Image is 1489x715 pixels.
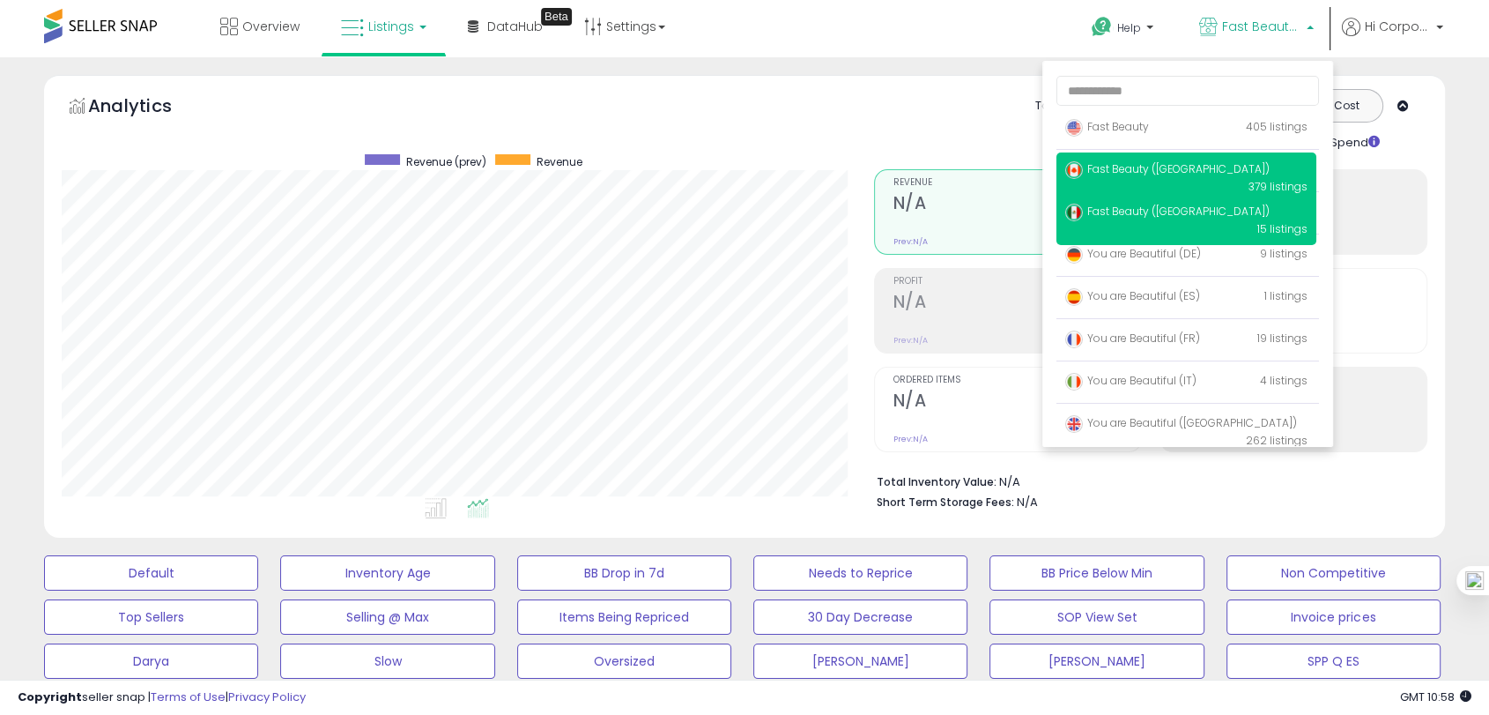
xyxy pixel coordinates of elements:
[1248,179,1308,194] span: 379 listings
[280,555,494,591] button: Inventory Age
[151,689,226,705] a: Terms of Use
[1065,204,1270,219] span: Fast Beauty ([GEOGRAPHIC_DATA])
[1065,119,1083,137] img: usa.png
[368,18,414,35] span: Listings
[1091,16,1113,38] i: Get Help
[1065,161,1270,176] span: Fast Beauty ([GEOGRAPHIC_DATA])
[1065,119,1149,134] span: Fast Beauty
[541,8,572,26] div: Tooltip anchor
[893,376,1141,385] span: Ordered Items
[1065,246,1201,261] span: You are Beautiful (DE)
[1260,373,1308,388] span: 4 listings
[1078,3,1171,57] a: Help
[228,689,306,705] a: Privacy Policy
[989,644,1204,679] button: [PERSON_NAME]
[1257,221,1308,236] span: 15 listings
[1226,644,1441,679] button: SPP Q ES
[877,495,1014,510] b: Short Term Storage Fees:
[44,555,258,591] button: Default
[1035,98,1104,115] div: Totals For
[893,391,1141,414] h2: N/A
[1465,571,1484,590] img: one_i.png
[18,689,82,705] strong: Copyright
[280,600,494,635] button: Selling @ Max
[1065,246,1083,264] img: germany.png
[1222,18,1301,35] span: Fast Beauty ([GEOGRAPHIC_DATA])
[877,474,996,489] b: Total Inventory Value:
[753,600,967,635] button: 30 Day Decrease
[1065,161,1083,179] img: canada.png
[517,600,731,635] button: Items Being Repriced
[753,644,967,679] button: [PERSON_NAME]
[1065,373,1196,388] span: You are Beautiful (IT)
[1065,373,1083,391] img: italy.png
[1065,204,1083,221] img: mexico.png
[1260,246,1308,261] span: 9 listings
[1342,18,1443,57] a: Hi Corporate
[242,18,300,35] span: Overview
[406,154,486,169] span: Revenue (prev)
[1246,119,1308,134] span: 405 listings
[753,555,967,591] button: Needs to Reprice
[88,93,206,123] h5: Analytics
[1065,288,1200,303] span: You are Beautiful (ES)
[1264,288,1308,303] span: 1 listings
[1226,555,1441,591] button: Non Competitive
[1065,415,1083,433] img: uk.png
[1257,331,1308,346] span: 19 listings
[1246,433,1308,448] span: 262 listings
[44,644,258,679] button: Darya
[893,178,1141,188] span: Revenue
[1017,494,1038,510] span: N/A
[893,236,928,247] small: Prev: N/A
[1065,415,1297,430] span: You are Beautiful ([GEOGRAPHIC_DATA])
[44,600,258,635] button: Top Sellers
[1117,20,1141,35] span: Help
[537,154,582,169] span: Revenue
[893,277,1141,287] span: Profit
[280,644,494,679] button: Slow
[1065,331,1200,346] span: You are Beautiful (FR)
[1226,600,1441,635] button: Invoice prices
[893,335,928,346] small: Prev: N/A
[487,18,543,35] span: DataHub
[989,555,1204,591] button: BB Price Below Min
[893,434,928,444] small: Prev: N/A
[989,600,1204,635] button: SOP View Set
[1065,331,1083,348] img: france.png
[1400,689,1471,705] span: 2025-09-8 10:58 GMT
[517,555,731,591] button: BB Drop in 7d
[877,470,1414,491] li: N/A
[18,689,306,706] div: seller snap | |
[1365,18,1431,35] span: Hi Corporate
[893,292,1141,316] h2: N/A
[1065,288,1083,306] img: spain.png
[517,644,731,679] button: Oversized
[893,193,1141,217] h2: N/A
